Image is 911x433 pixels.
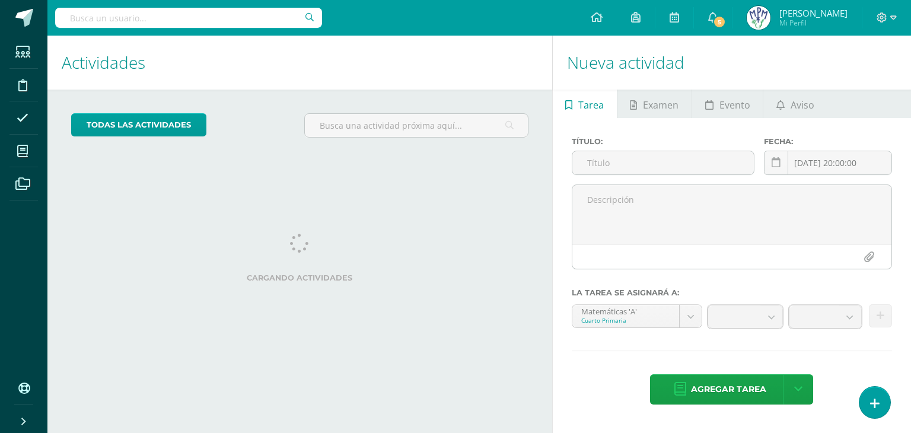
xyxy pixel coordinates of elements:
span: Evento [719,91,750,119]
a: Tarea [553,90,617,118]
a: Evento [692,90,763,118]
input: Busca una actividad próxima aquí... [305,114,527,137]
h1: Actividades [62,36,538,90]
a: Matemáticas 'A'Cuarto Primaria [572,305,702,327]
span: Tarea [578,91,604,119]
span: Examen [643,91,679,119]
span: 5 [713,15,726,28]
span: [PERSON_NAME] [779,7,848,19]
a: Aviso [763,90,827,118]
a: Examen [617,90,692,118]
span: Mi Perfil [779,18,848,28]
img: 25015d6c49a5a6564cc7757376dc025e.png [747,6,770,30]
span: Aviso [791,91,814,119]
label: La tarea se asignará a: [572,288,892,297]
label: Cargando actividades [71,273,528,282]
a: todas las Actividades [71,113,206,136]
input: Título [572,151,754,174]
input: Busca un usuario... [55,8,322,28]
h1: Nueva actividad [567,36,897,90]
label: Título: [572,137,755,146]
div: Cuarto Primaria [581,316,670,324]
span: Agregar tarea [691,375,766,404]
label: Fecha: [764,137,892,146]
input: Fecha de entrega [765,151,891,174]
div: Matemáticas 'A' [581,305,670,316]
